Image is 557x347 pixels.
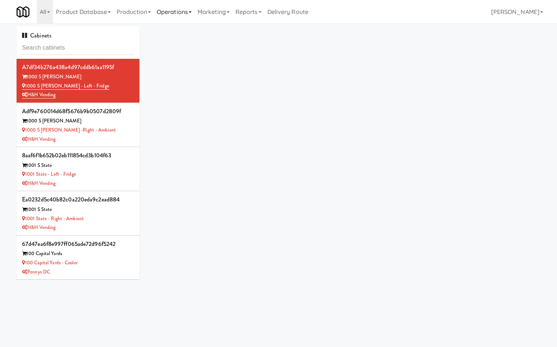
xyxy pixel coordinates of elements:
[22,215,84,222] a: 1001 State - Right - Ambient
[22,41,134,55] input: Search cabinets
[17,191,139,235] li: ea0232d5c40b82c0a220eda9c2ead8841001 S State 1001 State - Right - AmbientH&H Vending
[17,6,29,18] img: Micromart
[17,147,139,191] li: 8aaf6f1b652b02eb111854cd3b104f631001 S State 1001 State - Left - FridgeH&H Vending
[22,72,134,82] div: 1000 S [PERSON_NAME]
[22,126,116,133] a: 1000 S [PERSON_NAME] -Right - Ambient
[17,103,139,147] li: adf9e760014d68f5676b9b0507d2809f1000 S [PERSON_NAME] 1000 S [PERSON_NAME] -Right - AmbientH&H Ven...
[22,161,134,170] div: 1001 S State
[22,249,134,258] div: 100 Capital Yards
[22,259,78,266] a: 100 Capital Yards - Cooler
[17,236,139,280] li: 67d47ea6f8e997ff065ade72d96f5242100 Capital Yards 100 Capital Yards - CoolerPennys DC
[22,136,56,143] a: H&H Vending
[22,194,134,205] div: ea0232d5c40b82c0a220eda9c2ead884
[22,224,56,231] a: H&H Vending
[17,59,139,103] li: a7df34b276a438a4d97cddb61aa1195f1000 S [PERSON_NAME] 1000 S [PERSON_NAME] - Left - FridgeH&H Vending
[22,31,52,40] span: Cabinets
[22,180,56,187] a: H&H Vending
[22,82,109,90] a: 1000 S [PERSON_NAME] - Left - Fridge
[22,62,134,73] div: a7df34b276a438a4d97cddb61aa1195f
[22,268,50,275] a: Pennys DC
[22,150,134,161] div: 8aaf6f1b652b02eb111854cd3b104f63
[22,117,134,126] div: 1000 S [PERSON_NAME]
[22,205,134,214] div: 1001 S State
[22,239,134,250] div: 67d47ea6f8e997ff065ade72d96f5242
[22,91,56,99] a: H&H Vending
[22,106,134,117] div: adf9e760014d68f5676b9b0507d2809f
[22,171,76,178] a: 1001 State - Left - Fridge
